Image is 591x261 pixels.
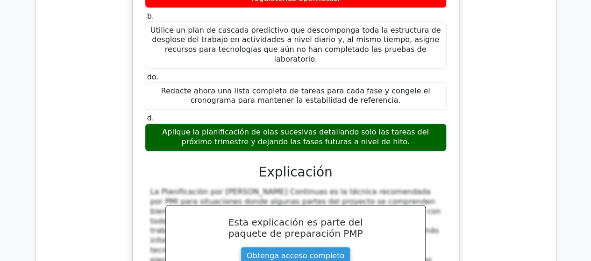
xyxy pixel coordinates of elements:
font: Redacte ahora una lista completa de tareas para cada fase y congele el cronograma para mantener l... [161,86,430,105]
font: Explicación [258,164,332,180]
font: b. [147,12,154,21]
font: d. [147,113,154,122]
font: Utilice un plan de cascada predictivo que descomponga toda la estructura de desglose del trabajo ... [150,26,441,63]
font: do. [147,72,159,81]
font: Aplique la planificación de olas sucesivas detallando solo las tareas del próximo trimestre y dej... [162,127,429,146]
